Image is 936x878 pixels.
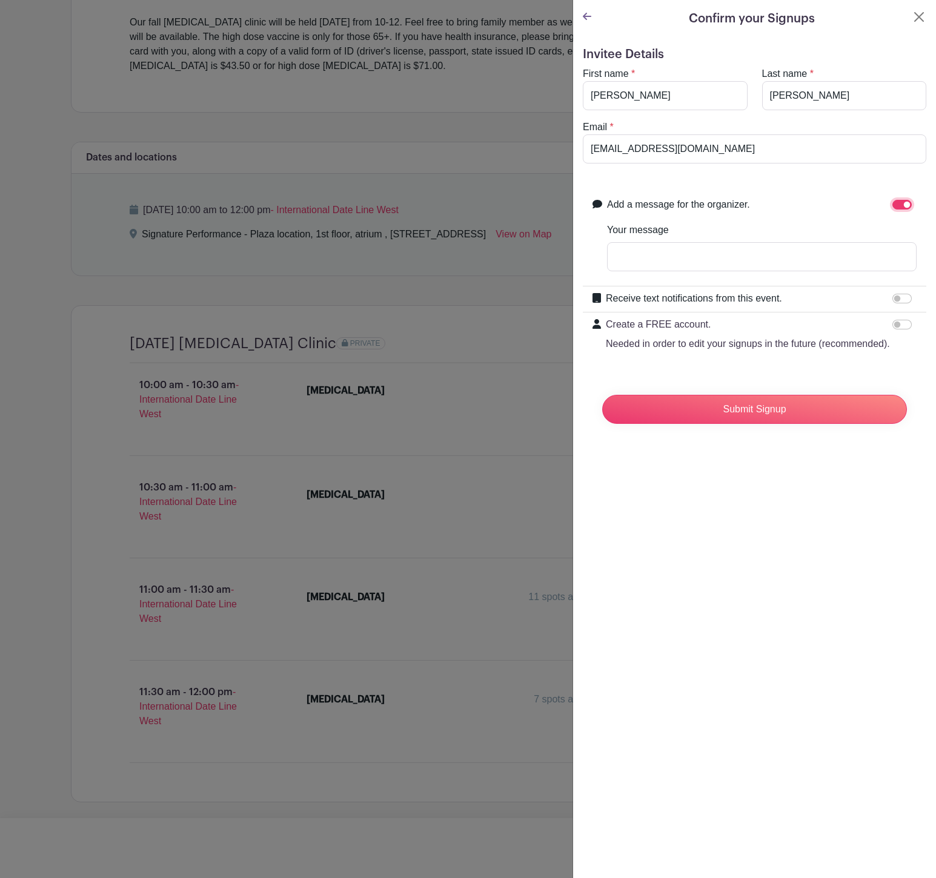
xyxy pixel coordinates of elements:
[606,337,890,351] p: Needed in order to edit your signups in the future (recommended).
[602,395,907,424] input: Submit Signup
[606,317,890,332] p: Create a FREE account.
[583,67,629,81] label: First name
[762,67,808,81] label: Last name
[583,47,926,62] h5: Invitee Details
[607,197,750,212] label: Add a message for the organizer.
[912,10,926,24] button: Close
[689,10,815,28] h5: Confirm your Signups
[606,291,782,306] label: Receive text notifications from this event.
[583,120,607,134] label: Email
[607,223,669,237] label: Your message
